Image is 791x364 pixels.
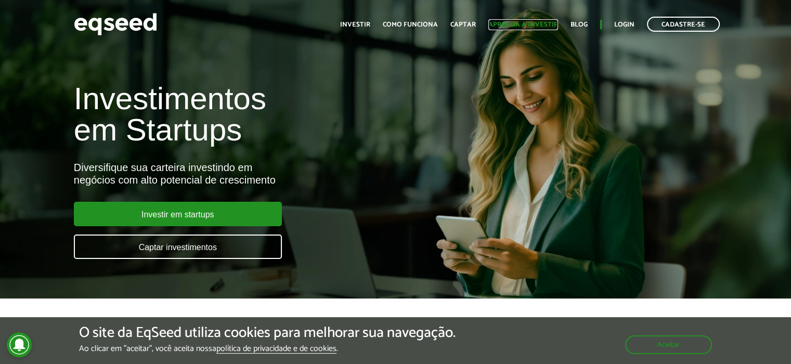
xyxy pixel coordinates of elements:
[79,344,456,354] p: Ao clicar em "aceitar", você aceita nossa .
[79,325,456,341] h5: O site da EqSeed utiliza cookies para melhorar sua navegação.
[74,83,454,146] h1: Investimentos em Startups
[74,10,157,38] img: EqSeed
[74,202,282,226] a: Investir em startups
[383,21,438,28] a: Como funciona
[340,21,370,28] a: Investir
[488,21,558,28] a: Aprenda a investir
[74,161,454,186] div: Diversifique sua carteira investindo em negócios com alto potencial de crescimento
[450,21,476,28] a: Captar
[647,17,720,32] a: Cadastre-se
[74,235,282,259] a: Captar investimentos
[216,345,336,354] a: política de privacidade e de cookies
[625,335,712,354] button: Aceitar
[614,21,634,28] a: Login
[570,21,588,28] a: Blog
